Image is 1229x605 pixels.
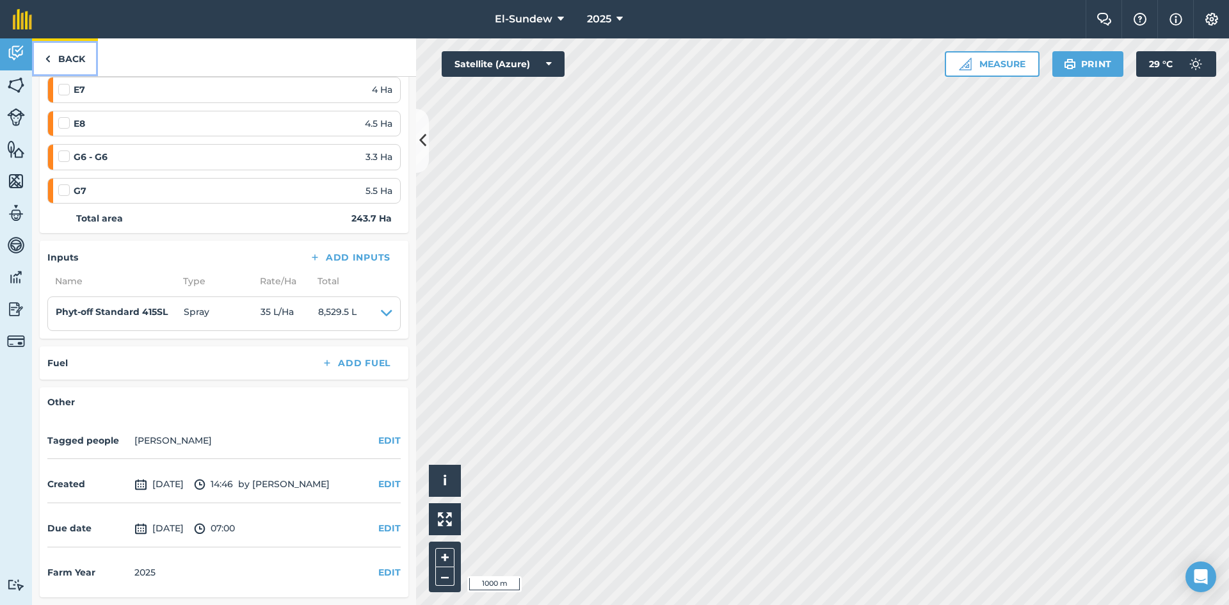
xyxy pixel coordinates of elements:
span: Type [175,274,252,288]
img: svg+xml;base64,PHN2ZyB4bWxucz0iaHR0cDovL3d3dy53My5vcmcvMjAwMC9zdmciIHdpZHRoPSI1NiIgaGVpZ2h0PSI2MC... [7,140,25,159]
h4: Inputs [47,250,78,264]
img: svg+xml;base64,PHN2ZyB4bWxucz0iaHR0cDovL3d3dy53My5vcmcvMjAwMC9zdmciIHdpZHRoPSIxOSIgaGVpZ2h0PSIyNC... [1064,56,1076,72]
button: EDIT [378,521,401,535]
a: Back [32,38,98,76]
span: [DATE] [134,521,184,536]
img: svg+xml;base64,PD94bWwgdmVyc2lvbj0iMS4wIiBlbmNvZGluZz0idXRmLTgiPz4KPCEtLSBHZW5lcmF0b3I6IEFkb2JlIE... [134,521,147,536]
button: Add Fuel [311,354,401,372]
div: Open Intercom Messenger [1185,561,1216,592]
img: svg+xml;base64,PD94bWwgdmVyc2lvbj0iMS4wIiBlbmNvZGluZz0idXRmLTgiPz4KPCEtLSBHZW5lcmF0b3I6IEFkb2JlIE... [7,268,25,287]
img: svg+xml;base64,PD94bWwgdmVyc2lvbj0iMS4wIiBlbmNvZGluZz0idXRmLTgiPz4KPCEtLSBHZW5lcmF0b3I6IEFkb2JlIE... [7,204,25,223]
h4: Tagged people [47,433,129,448]
img: Two speech bubbles overlapping with the left bubble in the forefront [1096,13,1112,26]
span: 4.5 Ha [365,117,392,131]
span: 14:46 [194,477,233,492]
li: [PERSON_NAME] [134,433,212,448]
img: svg+xml;base64,PHN2ZyB4bWxucz0iaHR0cDovL3d3dy53My5vcmcvMjAwMC9zdmciIHdpZHRoPSI1NiIgaGVpZ2h0PSI2MC... [7,172,25,191]
img: svg+xml;base64,PD94bWwgdmVyc2lvbj0iMS4wIiBlbmNvZGluZz0idXRmLTgiPz4KPCEtLSBHZW5lcmF0b3I6IEFkb2JlIE... [7,236,25,255]
span: Total [310,274,339,288]
button: EDIT [378,477,401,491]
strong: G6 - G6 [74,150,108,164]
button: EDIT [378,565,401,579]
img: svg+xml;base64,PD94bWwgdmVyc2lvbj0iMS4wIiBlbmNvZGluZz0idXRmLTgiPz4KPCEtLSBHZW5lcmF0b3I6IEFkb2JlIE... [7,108,25,126]
h4: Farm Year [47,565,129,579]
img: svg+xml;base64,PD94bWwgdmVyc2lvbj0iMS4wIiBlbmNvZGluZz0idXRmLTgiPz4KPCEtLSBHZW5lcmF0b3I6IEFkb2JlIE... [134,477,147,492]
button: – [435,567,454,586]
button: EDIT [378,433,401,448]
strong: G7 [74,184,86,198]
h4: Created [47,477,129,491]
button: Add Inputs [299,248,401,266]
button: + [435,548,454,567]
img: svg+xml;base64,PHN2ZyB4bWxucz0iaHR0cDovL3d3dy53My5vcmcvMjAwMC9zdmciIHdpZHRoPSI1NiIgaGVpZ2h0PSI2MC... [7,76,25,95]
img: svg+xml;base64,PD94bWwgdmVyc2lvbj0iMS4wIiBlbmNvZGluZz0idXRmLTgiPz4KPCEtLSBHZW5lcmF0b3I6IEFkb2JlIE... [7,44,25,63]
strong: 243.7 Ha [351,211,392,225]
button: Print [1052,51,1124,77]
img: svg+xml;base64,PHN2ZyB4bWxucz0iaHR0cDovL3d3dy53My5vcmcvMjAwMC9zdmciIHdpZHRoPSIxNyIgaGVpZ2h0PSIxNy... [1169,12,1182,27]
img: svg+xml;base64,PHN2ZyB4bWxucz0iaHR0cDovL3d3dy53My5vcmcvMjAwMC9zdmciIHdpZHRoPSI5IiBoZWlnaHQ9IjI0Ii... [45,51,51,67]
h4: Other [47,395,401,409]
span: Spray [184,305,261,323]
button: Satellite (Azure) [442,51,565,77]
h4: Fuel [47,356,68,370]
span: 07:00 [194,521,235,536]
span: 3.3 Ha [365,150,392,164]
img: A question mark icon [1132,13,1148,26]
span: 8,529.5 L [318,305,357,323]
img: Ruler icon [959,58,972,70]
button: i [429,465,461,497]
span: [DATE] [134,477,184,492]
span: Name [47,274,175,288]
img: svg+xml;base64,PD94bWwgdmVyc2lvbj0iMS4wIiBlbmNvZGluZz0idXRmLTgiPz4KPCEtLSBHZW5lcmF0b3I6IEFkb2JlIE... [7,300,25,319]
span: El-Sundew [495,12,552,27]
div: by [PERSON_NAME] [47,467,401,503]
img: Four arrows, one pointing top left, one top right, one bottom right and the last bottom left [438,512,452,526]
button: 29 °C [1136,51,1216,77]
img: svg+xml;base64,PD94bWwgdmVyc2lvbj0iMS4wIiBlbmNvZGluZz0idXRmLTgiPz4KPCEtLSBHZW5lcmF0b3I6IEFkb2JlIE... [7,332,25,350]
span: Rate/ Ha [252,274,310,288]
strong: E7 [74,83,85,97]
button: Measure [945,51,1040,77]
h4: Phyt-off Standard 415SL [56,305,184,319]
span: 5.5 Ha [365,184,392,198]
img: svg+xml;base64,PD94bWwgdmVyc2lvbj0iMS4wIiBlbmNvZGluZz0idXRmLTgiPz4KPCEtLSBHZW5lcmF0b3I6IEFkb2JlIE... [7,579,25,591]
strong: Total area [76,211,123,225]
span: i [443,472,447,488]
span: 4 Ha [372,83,392,97]
span: 35 L / Ha [261,305,318,323]
img: svg+xml;base64,PD94bWwgdmVyc2lvbj0iMS4wIiBlbmNvZGluZz0idXRmLTgiPz4KPCEtLSBHZW5lcmF0b3I6IEFkb2JlIE... [194,477,205,492]
h4: Due date [47,521,129,535]
span: 2025 [587,12,611,27]
summary: Phyt-off Standard 415SLSpray35 L/Ha8,529.5 L [56,305,392,323]
strong: E8 [74,117,85,131]
span: 29 ° C [1149,51,1173,77]
div: 2025 [134,565,156,579]
img: svg+xml;base64,PD94bWwgdmVyc2lvbj0iMS4wIiBlbmNvZGluZz0idXRmLTgiPz4KPCEtLSBHZW5lcmF0b3I6IEFkb2JlIE... [1183,51,1209,77]
img: A cog icon [1204,13,1219,26]
img: fieldmargin Logo [13,9,32,29]
img: svg+xml;base64,PD94bWwgdmVyc2lvbj0iMS4wIiBlbmNvZGluZz0idXRmLTgiPz4KPCEtLSBHZW5lcmF0b3I6IEFkb2JlIE... [194,521,205,536]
